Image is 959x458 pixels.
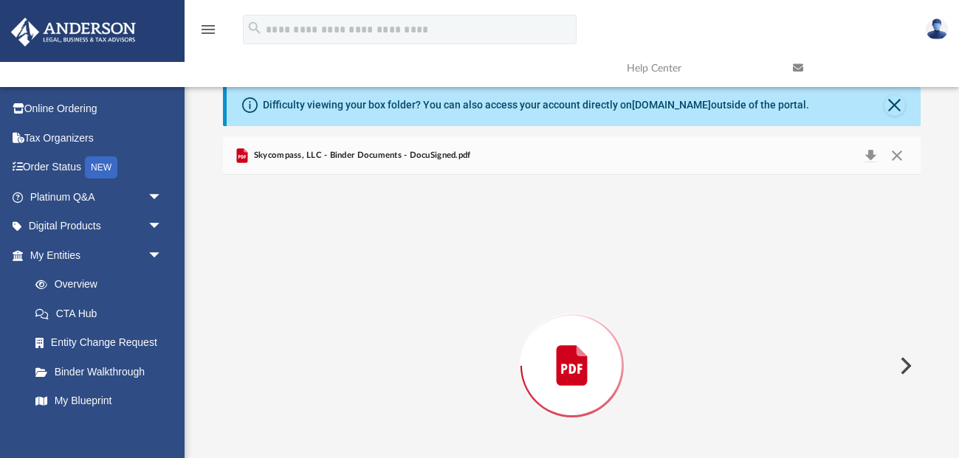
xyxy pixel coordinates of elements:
[247,20,263,36] i: search
[884,95,905,116] button: Close
[148,182,177,212] span: arrow_drop_down
[21,328,185,358] a: Entity Change Request
[21,386,177,416] a: My Blueprint
[10,123,185,153] a: Tax Organizers
[858,145,884,166] button: Download
[148,212,177,242] span: arrow_drop_down
[21,270,185,299] a: Overview
[884,145,910,166] button: Close
[926,18,948,40] img: User Pic
[21,299,185,328] a: CTA Hub
[251,149,471,162] span: Skycompass, LLC - Binder Documents - DocuSigned.pdf
[10,182,185,212] a: Platinum Q&Aarrow_drop_down
[199,28,217,38] a: menu
[199,21,217,38] i: menu
[7,18,140,46] img: Anderson Advisors Platinum Portal
[616,39,782,97] a: Help Center
[10,94,185,124] a: Online Ordering
[85,156,117,178] div: NEW
[888,345,921,386] button: Next File
[263,97,809,113] div: Difficulty viewing your box folder? You can also access your account directly on outside of the p...
[148,240,177,271] span: arrow_drop_down
[10,212,185,241] a: Digital Productsarrow_drop_down
[21,357,185,386] a: Binder Walkthrough
[632,99,711,111] a: [DOMAIN_NAME]
[10,240,185,270] a: My Entitiesarrow_drop_down
[10,153,185,183] a: Order StatusNEW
